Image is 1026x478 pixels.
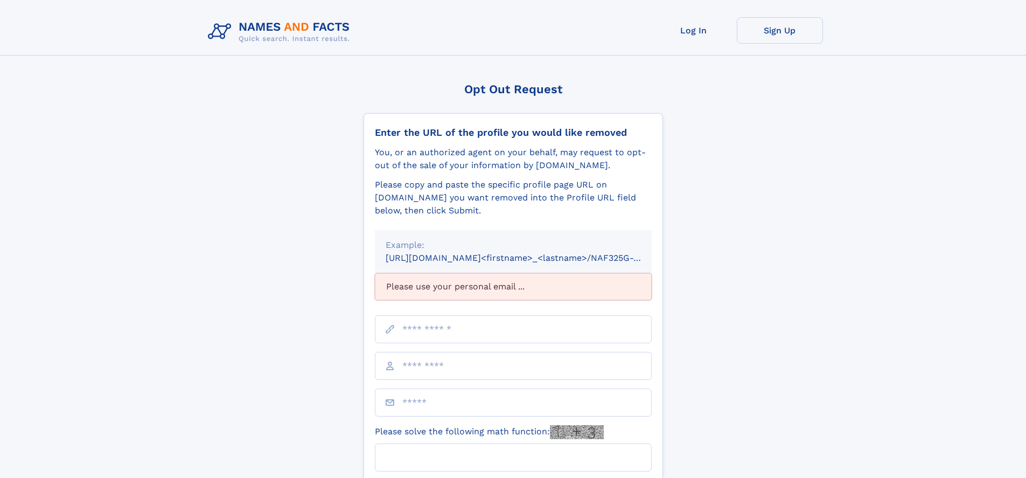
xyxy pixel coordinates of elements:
small: [URL][DOMAIN_NAME]<firstname>_<lastname>/NAF325G-xxxxxxxx [386,253,672,263]
div: Opt Out Request [364,82,663,96]
div: Please use your personal email ... [375,273,652,300]
a: Sign Up [737,17,823,44]
img: Logo Names and Facts [204,17,359,46]
div: You, or an authorized agent on your behalf, may request to opt-out of the sale of your informatio... [375,146,652,172]
div: Enter the URL of the profile you would like removed [375,127,652,138]
div: Example: [386,239,641,252]
label: Please solve the following math function: [375,425,604,439]
a: Log In [651,17,737,44]
div: Please copy and paste the specific profile page URL on [DOMAIN_NAME] you want removed into the Pr... [375,178,652,217]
